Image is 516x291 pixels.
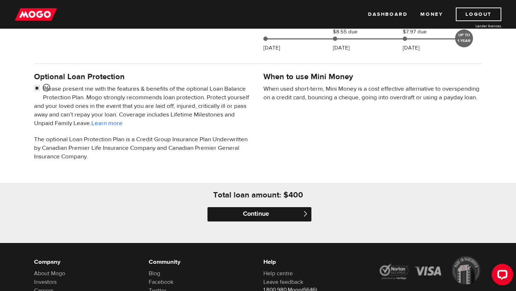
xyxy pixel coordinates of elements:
[34,270,65,277] a: About Mogo
[403,28,439,36] span: $7.97 due
[263,44,280,52] p: [DATE]
[91,119,123,127] a: Learn more
[456,8,501,21] a: Logout
[34,72,253,82] h4: Optional Loan Protection
[486,261,516,291] iframe: LiveChat chat widget
[333,28,369,36] span: $8.55 due
[149,258,253,266] h6: Community
[420,8,443,21] a: Money
[263,72,353,82] h4: When to use Mini Money
[288,190,303,200] h4: 400
[15,8,57,21] img: mogo_logo-11ee424be714fa7cbb0f0f49df9e16ec.png
[207,207,311,221] input: Continue
[455,29,473,47] div: UP TO 1 YEAR
[149,278,173,286] a: Facebook
[378,256,482,284] img: legal-icons-92a2ffecb4d32d839781d1b4e4802d7b.png
[403,44,420,52] p: [DATE]
[34,258,138,266] h6: Company
[149,270,160,277] a: Blog
[448,23,501,29] a: Lender licences
[263,278,303,286] a: Leave feedback
[34,135,253,161] p: The optional Loan Protection Plan is a Credit Group Insurance Plan Underwritten by Canadian Premi...
[213,190,288,200] h4: Total loan amount: $
[34,85,253,128] p: Please present me with the features & benefits of the optional Loan Balance Protection Plan. Mogo...
[333,44,350,52] p: [DATE]
[263,270,293,277] a: Help centre
[263,85,482,102] p: When used short-term, Mini Money is a cost effective alternative to overspending on a credit card...
[34,278,57,286] a: Investors
[34,85,43,94] input: <span class="smiley-face happy"></span>
[368,8,407,21] a: Dashboard
[302,211,309,217] span: 
[263,258,367,266] h6: Help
